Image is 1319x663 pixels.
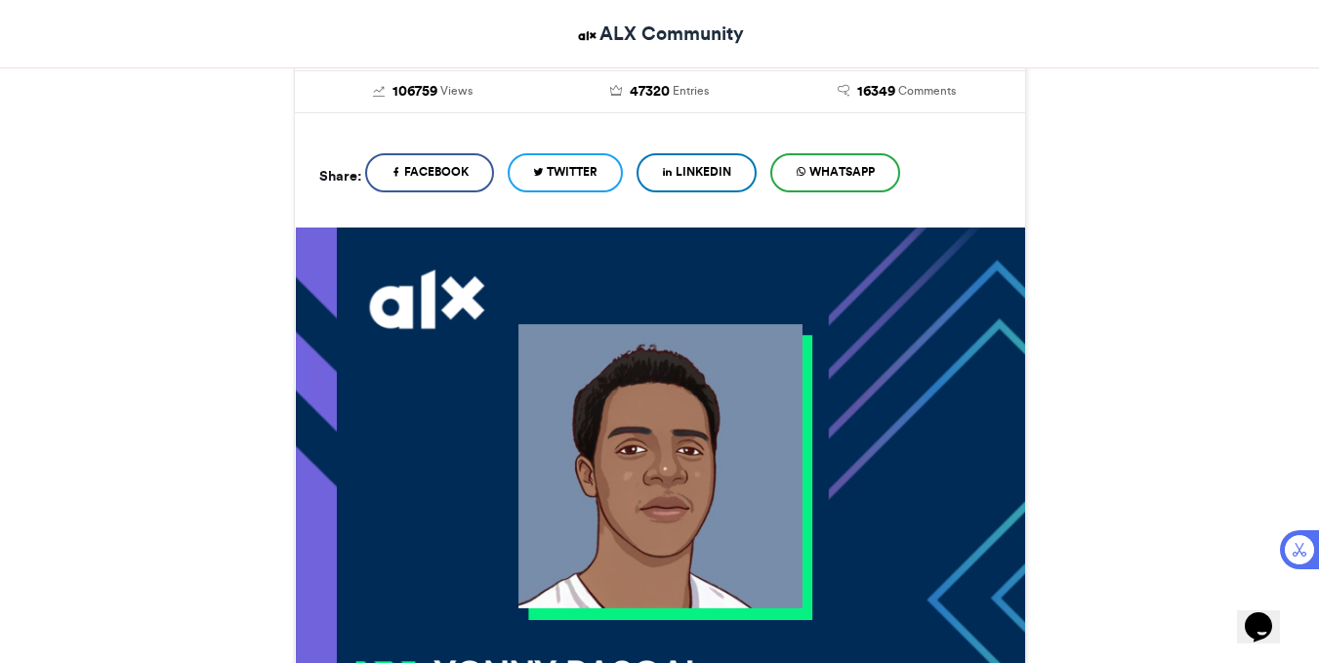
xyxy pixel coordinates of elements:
span: Views [440,82,473,100]
a: LinkedIn [637,153,757,192]
span: 16349 [857,81,895,103]
iframe: chat widget [1237,585,1299,643]
h5: Share: [319,163,361,188]
img: ALX Community [575,23,599,48]
a: WhatsApp [770,153,900,192]
span: LinkedIn [676,163,731,181]
span: 47320 [630,81,670,103]
span: Twitter [547,163,598,181]
span: Comments [898,82,956,100]
span: Entries [673,82,709,100]
a: 47320 Entries [556,81,763,103]
span: 106759 [392,81,437,103]
span: Facebook [404,163,469,181]
a: ALX Community [575,20,744,48]
a: 16349 Comments [793,81,1001,103]
a: 106759 Views [319,81,527,103]
a: Facebook [365,153,494,192]
a: Twitter [508,153,623,192]
span: WhatsApp [809,163,875,181]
